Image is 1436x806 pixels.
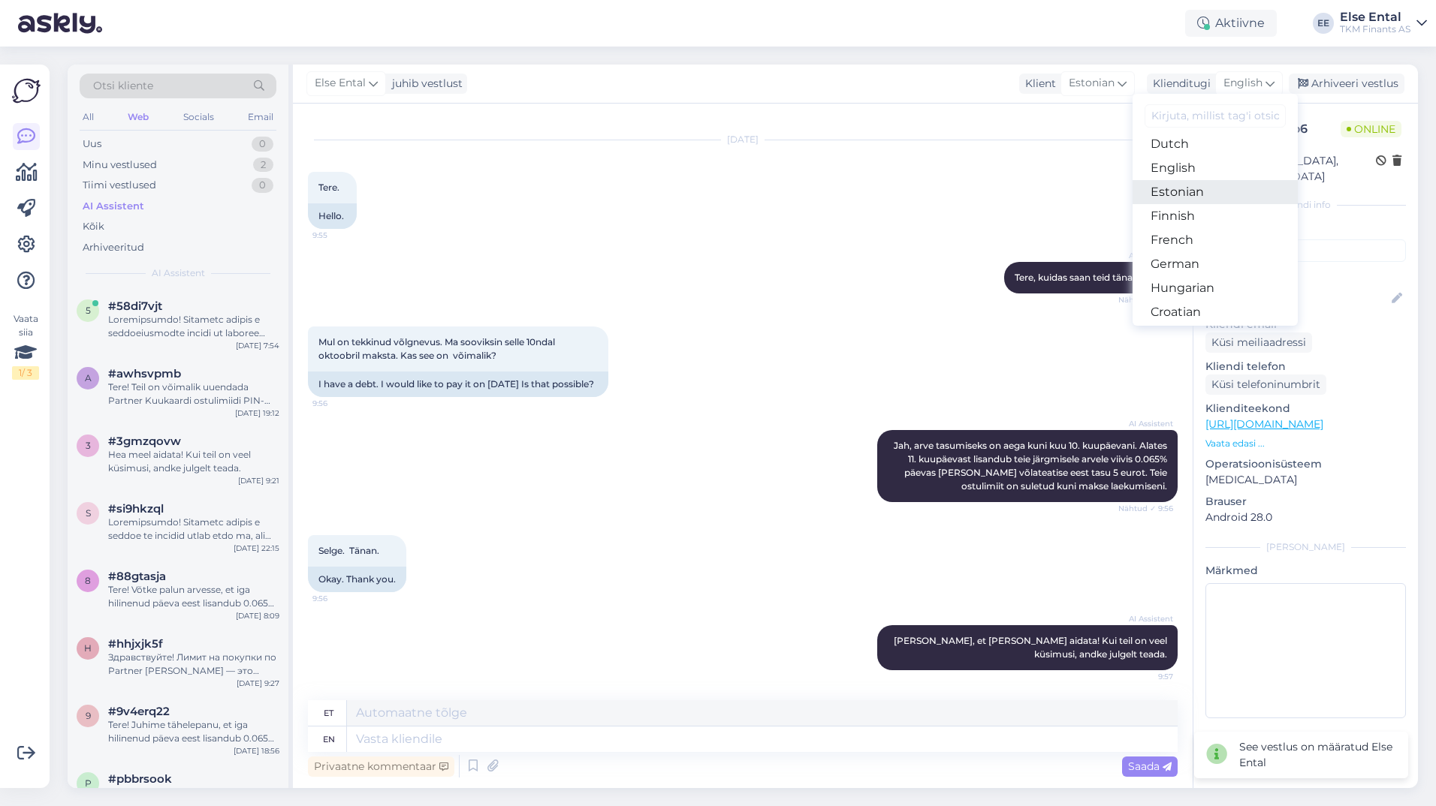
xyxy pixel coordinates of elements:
div: Здравствуйте! Лимит на покупки по Partner [PERSON_NAME] — это финансовое решение, которое влечет ... [108,651,279,678]
div: Else Ental [1340,11,1410,23]
span: 9:56 [312,398,369,409]
span: 9:56 [312,593,369,604]
a: Croatian [1133,300,1298,324]
div: Küsi telefoninumbrit [1205,374,1326,395]
p: Kliendi telefon [1205,359,1406,374]
span: #58di7vjt [108,299,162,313]
div: Okay. Thank you. [308,567,406,592]
a: Else EntalTKM Finants AS [1340,11,1427,35]
div: Kõik [83,219,104,234]
div: 0 [252,137,273,152]
div: Kliendi info [1205,198,1406,212]
span: AI Assistent [1117,418,1173,429]
span: s [86,507,91,519]
span: p [85,777,92,789]
span: [PERSON_NAME], et [PERSON_NAME] aidata! Kui teil on veel küsimusi, andke julgelt teada. [894,635,1169,660]
a: French [1133,228,1298,252]
span: Online [1341,121,1401,137]
div: [DATE] 9:21 [238,475,279,486]
a: German [1133,252,1298,276]
span: #3gmzqovw [108,435,181,448]
span: AI Assistent [1117,613,1173,624]
div: Loremipsumdo! Sitametc adipis e seddoe te incidid utlab etdo ma, ali Enim adminimve quisno exe ul... [108,516,279,543]
a: Estonian [1133,180,1298,204]
div: Email [245,107,276,127]
span: English [1223,75,1263,92]
a: Dutch [1133,132,1298,156]
div: I have a debt. I would like to pay it on [DATE] Is that possible? [308,371,608,397]
span: Else Ental [315,75,366,92]
a: Hungarian [1133,276,1298,300]
div: Tere! Võtke palun arvesse, et iga hilinenud päeva eest lisandub 0.065% viivistasu, mis kuvatakse ... [108,583,279,610]
div: juhib vestlust [386,76,463,92]
div: Web [125,107,152,127]
div: en [323,726,335,752]
span: 3 [86,440,91,451]
p: Kliendi email [1205,317,1406,332]
span: Nähtud ✓ 9:55 [1117,294,1173,305]
div: TKM Finants AS [1340,23,1410,35]
div: Arhiveeri vestlus [1289,74,1404,94]
div: AI Assistent [83,199,144,214]
div: Loremipsumdo! Sitametc adipis e seddoeiusmodte incidi ut laboree dolor magn al, eni Admi veniamqu... [108,313,279,340]
span: a [85,372,92,383]
span: AI Assistent [1117,250,1173,261]
div: [DATE] 7:54 [236,340,279,351]
p: Operatsioonisüsteem [1205,456,1406,472]
div: [DATE] [308,133,1178,146]
span: 9 [86,710,91,721]
span: Mul on tekkinud võlgnevus. Ma sooviksin selle 10ndal oktoobril maksta. Kas see on võimalik? [318,336,557,361]
span: #88gtasja [108,570,166,583]
div: Klient [1019,76,1056,92]
div: et [324,700,333,726]
div: Minu vestlused [83,158,157,173]
p: Kliendi tag'id [1205,221,1406,236]
div: Tere! Juhime tähelepanu, et iga hilinenud päeva eest lisandub 0.065% viivistasu, mis kuvatakse te... [108,718,279,745]
div: Privaatne kommentaar [308,756,454,777]
span: h [84,642,92,654]
a: [URL][DOMAIN_NAME] [1205,417,1323,431]
div: [DATE] 8:09 [236,610,279,621]
span: #pbbrsook [108,772,172,786]
span: #si9hkzql [108,502,164,516]
p: Vaata edasi ... [1205,437,1406,450]
input: Lisa nimi [1206,290,1389,307]
div: Küsi meiliaadressi [1205,332,1312,353]
span: 8 [85,575,91,586]
div: Hello. [308,203,357,229]
div: Socials [180,107,217,127]
div: [PERSON_NAME] [1205,540,1406,554]
span: Tere. [318,182,339,193]
span: #hhjxjk5f [108,637,163,651]
span: Selge. Tänan. [318,545,379,556]
span: Tere, kuidas saan teid täna aidata? [1015,272,1167,283]
div: Tere! Teil on võimalik uuendada Partner Kuukaardi ostulimiidi PIN-koodi Partnerkaardi iseteenindu... [108,380,279,408]
span: Otsi kliente [93,78,153,94]
div: Uus [83,137,101,152]
div: [DATE] 9:27 [237,678,279,689]
div: 2 [253,158,273,173]
div: Tiimi vestlused [83,178,156,193]
div: Aktiivne [1185,10,1277,37]
p: [MEDICAL_DATA] [1205,472,1406,488]
span: Estonian [1069,75,1115,92]
div: Vaata siia [12,312,39,380]
p: Kliendi nimi [1205,268,1406,284]
span: AI Assistent [152,266,205,280]
span: Nähtud ✓ 9:56 [1117,503,1173,514]
a: English [1133,156,1298,180]
a: Finnish [1133,204,1298,228]
div: [DATE] 19:12 [235,408,279,419]
div: Arhiveeritud [83,240,144,255]
div: See vestlus on määratud Else Ental [1239,739,1396,771]
p: Brauser [1205,494,1406,510]
div: [DATE] 18:56 [234,745,279,756]
input: Kirjuta, millist tag'i otsid [1145,104,1286,128]
span: 9:57 [1117,671,1173,682]
p: Android 28.0 [1205,510,1406,525]
span: Jah, arve tasumiseks on aega kuni kuu 10. kuupäevani. Alates 11. kuupäevast lisandub teie järgmis... [894,440,1169,492]
span: 5 [86,305,91,316]
span: 9:55 [312,230,369,241]
span: Saada [1128,759,1172,773]
div: Klienditugi [1147,76,1211,92]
